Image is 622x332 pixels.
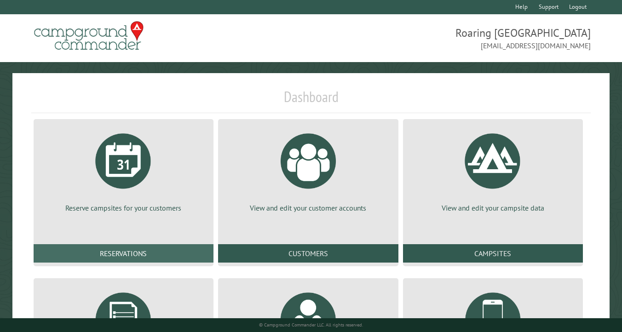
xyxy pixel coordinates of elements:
a: Reserve campsites for your customers [45,126,203,213]
p: View and edit your campsite data [414,203,572,213]
img: Campground Commander [31,18,146,54]
a: Customers [218,244,398,263]
a: Reservations [34,244,214,263]
a: View and edit your campsite data [414,126,572,213]
a: View and edit your customer accounts [229,126,387,213]
small: © Campground Commander LLC. All rights reserved. [259,322,363,328]
h1: Dashboard [31,88,591,113]
p: Reserve campsites for your customers [45,203,203,213]
a: Campsites [403,244,583,263]
p: View and edit your customer accounts [229,203,387,213]
span: Roaring [GEOGRAPHIC_DATA] [EMAIL_ADDRESS][DOMAIN_NAME] [311,25,591,51]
